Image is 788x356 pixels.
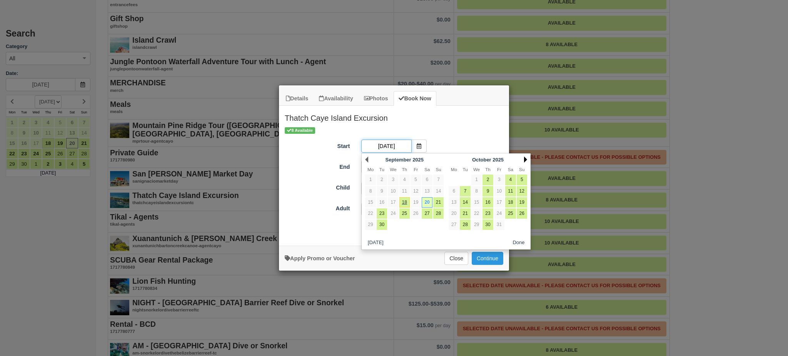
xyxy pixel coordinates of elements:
[460,220,470,230] a: 28
[411,208,421,219] a: 26
[482,186,493,196] a: 9
[451,167,457,172] span: Monday
[279,106,509,126] h2: Thatch Caye Island Excursion
[460,186,470,196] a: 7
[471,197,482,208] a: 15
[444,252,468,265] button: Close
[279,181,356,192] label: Child
[399,197,410,208] a: 18
[279,140,356,150] label: Start
[388,175,398,185] a: 3
[394,91,436,106] a: Book Now
[279,160,356,171] label: End
[460,208,470,219] a: 21
[399,186,410,196] a: 11
[449,208,459,219] a: 20
[471,186,482,196] a: 8
[365,156,368,163] a: Prev
[279,202,356,213] label: Adult
[494,175,504,185] a: 3
[433,186,444,196] a: 14
[390,167,396,172] span: Wednesday
[377,220,387,230] a: 30
[388,186,398,196] a: 10
[485,167,491,172] span: Thursday
[460,197,470,208] a: 14
[388,197,398,208] a: 17
[386,157,411,163] span: September
[494,186,504,196] a: 10
[494,197,504,208] a: 17
[365,186,376,196] a: 8
[505,208,516,219] a: 25
[497,167,501,172] span: Friday
[473,167,480,172] span: Wednesday
[365,208,376,219] a: 22
[359,91,393,106] a: Photos
[402,167,407,172] span: Thursday
[505,186,516,196] a: 11
[517,175,527,185] a: 5
[314,91,358,106] a: Availability
[449,220,459,230] a: 27
[399,208,410,219] a: 25
[471,208,482,219] a: 22
[472,252,503,265] button: Add to Booking
[411,197,421,208] a: 19
[505,175,516,185] a: 4
[463,167,468,172] span: Tuesday
[482,197,493,208] a: 16
[449,197,459,208] a: 13
[517,208,527,219] a: 26
[433,175,444,185] a: 7
[411,186,421,196] a: 12
[285,127,315,134] span: 8 Available
[449,186,459,196] a: 6
[365,220,376,230] a: 29
[365,197,376,208] a: 15
[414,167,418,172] span: Friday
[482,220,493,230] a: 30
[422,208,432,219] a: 27
[422,186,432,196] a: 13
[517,186,527,196] a: 12
[494,208,504,219] a: 24
[424,167,430,172] span: Saturday
[482,208,493,219] a: 23
[472,157,491,163] span: October
[412,157,424,163] span: 2025
[471,220,482,230] a: 29
[377,208,387,219] a: 23
[285,255,355,261] a: Apply Voucher
[411,175,421,185] a: 5
[433,208,444,219] a: 28
[281,91,313,106] a: Details
[517,197,527,208] a: 19
[377,197,387,208] a: 16
[519,167,524,172] span: Sunday
[433,197,444,208] a: 21
[365,175,376,185] a: 1
[399,175,410,185] a: 4
[482,175,493,185] a: 2
[379,167,384,172] span: Tuesday
[279,106,509,241] div: Item Modal
[422,175,432,185] a: 6
[422,197,432,208] a: 20
[492,157,504,163] span: 2025
[377,175,387,185] a: 2
[524,156,527,163] a: Next
[505,197,516,208] a: 18
[367,167,374,172] span: Monday
[436,167,441,172] span: Sunday
[510,238,528,248] button: Done
[365,238,386,248] button: [DATE]
[377,186,387,196] a: 9
[388,208,398,219] a: 24
[494,220,504,230] a: 31
[508,167,513,172] span: Saturday
[471,175,482,185] a: 1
